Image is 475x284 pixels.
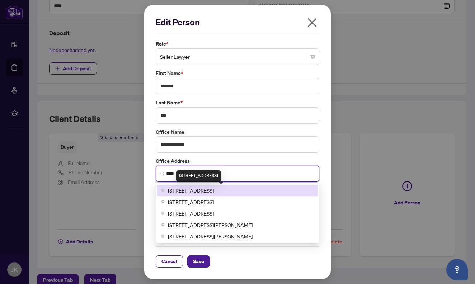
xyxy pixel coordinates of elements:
h2: Edit Person [156,16,319,28]
label: Office Name [156,128,319,136]
label: First Name [156,69,319,77]
img: search_icon [160,172,165,176]
span: Seller Lawyer [160,50,315,63]
label: Office Address [156,157,319,165]
button: Open asap [446,259,468,280]
span: [STREET_ADDRESS] [168,186,214,194]
span: [STREET_ADDRESS][PERSON_NAME] [168,221,253,229]
span: [STREET_ADDRESS] [168,209,214,217]
span: close-circle [311,55,315,59]
button: Cancel [156,255,183,268]
label: Role [156,40,319,48]
span: [STREET_ADDRESS] [168,198,214,206]
label: Last Name [156,99,319,106]
span: Save [193,256,204,267]
span: [STREET_ADDRESS][PERSON_NAME] [168,232,253,240]
div: [STREET_ADDRESS] [176,170,221,182]
span: close [306,17,318,28]
span: Cancel [161,256,177,267]
button: Save [187,255,210,268]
